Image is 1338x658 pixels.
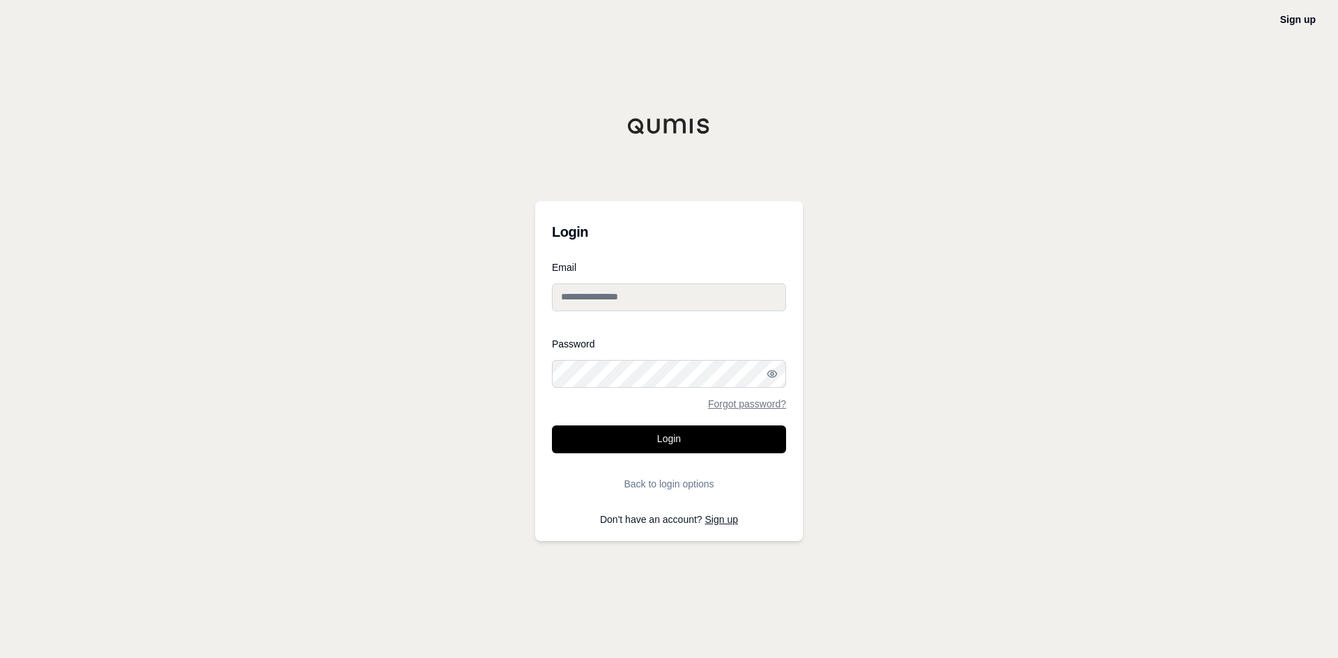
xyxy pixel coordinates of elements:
[552,470,786,498] button: Back to login options
[552,218,786,246] h3: Login
[1280,14,1316,25] a: Sign up
[627,118,711,134] img: Qumis
[705,514,738,525] a: Sign up
[552,425,786,453] button: Login
[552,515,786,524] p: Don't have an account?
[552,263,786,272] label: Email
[552,339,786,349] label: Password
[708,399,786,409] a: Forgot password?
